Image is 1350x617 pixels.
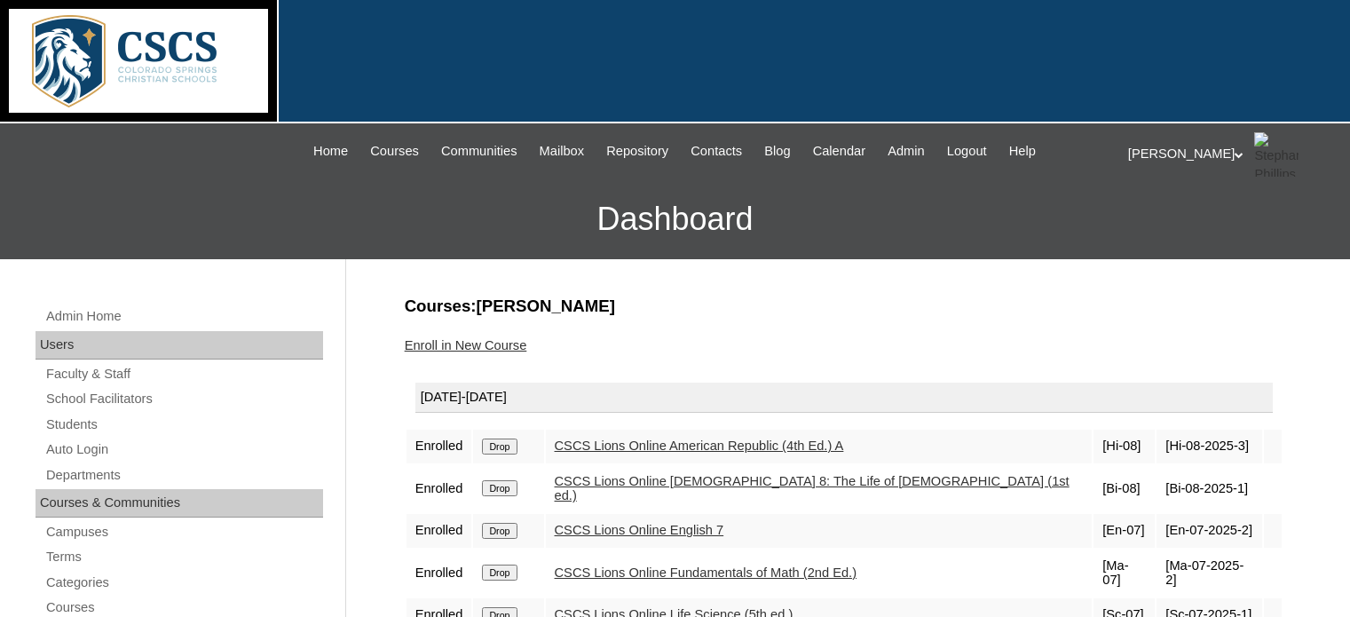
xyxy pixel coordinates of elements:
div: [DATE]-[DATE] [415,383,1273,413]
div: Users [36,331,323,360]
h3: Dashboard [9,179,1341,259]
input: Drop [482,565,517,581]
span: Calendar [813,141,865,162]
span: Mailbox [540,141,585,162]
a: Courses [361,141,428,162]
td: [Bi-08] [1093,465,1155,512]
a: Admin [879,141,934,162]
div: Courses & Communities [36,489,323,518]
a: Logout [938,141,996,162]
a: Faculty & Staff [44,363,323,385]
a: Mailbox [531,141,594,162]
input: Drop [482,439,517,455]
a: Campuses [44,521,323,543]
td: [Bi-08-2025-1] [1157,465,1261,512]
span: Help [1009,141,1036,162]
span: Repository [606,141,668,162]
a: Repository [597,141,677,162]
h3: Courses:[PERSON_NAME] [405,295,1283,318]
td: Enrolled [407,550,472,597]
a: Communities [432,141,526,162]
a: Admin Home [44,305,323,328]
a: Calendar [804,141,874,162]
a: CSCS Lions Online American Republic (4th Ed.) A [555,439,844,453]
td: Enrolled [407,430,472,463]
td: [En-07-2025-2] [1157,514,1261,548]
img: Stephanie Phillips [1254,132,1299,177]
a: Home [304,141,357,162]
td: [Hi-08] [1093,430,1155,463]
a: Enroll in New Course [405,338,527,352]
td: [En-07] [1093,514,1155,548]
a: Contacts [682,141,751,162]
td: [Ma-07] [1093,550,1155,597]
input: Drop [482,523,517,539]
a: Categories [44,572,323,594]
input: Drop [482,480,517,496]
a: Students [44,414,323,436]
span: Home [313,141,348,162]
div: [PERSON_NAME] [1128,132,1332,177]
a: CSCS Lions Online Fundamentals of Math (2nd Ed.) [555,566,857,580]
td: Enrolled [407,465,472,512]
a: Blog [755,141,799,162]
a: Auto Login [44,439,323,461]
span: Blog [764,141,790,162]
span: Admin [888,141,925,162]
a: Help [1000,141,1045,162]
td: Enrolled [407,514,472,548]
span: Contacts [691,141,742,162]
span: Logout [947,141,987,162]
a: School Facilitators [44,388,323,410]
img: logo-white.png [9,9,268,113]
a: CSCS Lions Online [DEMOGRAPHIC_DATA] 8: The Life of [DEMOGRAPHIC_DATA] (1st ed.) [555,474,1070,503]
a: Terms [44,546,323,568]
td: [Hi-08-2025-3] [1157,430,1261,463]
span: Courses [370,141,419,162]
td: [Ma-07-2025-2] [1157,550,1261,597]
a: Departments [44,464,323,486]
a: CSCS Lions Online English 7 [555,523,724,537]
span: Communities [441,141,517,162]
